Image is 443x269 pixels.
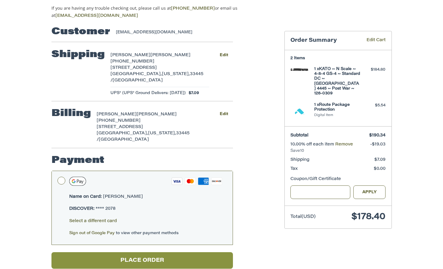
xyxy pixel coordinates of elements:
[374,167,386,171] span: $0.00
[110,66,157,70] span: [STREET_ADDRESS]
[215,51,233,60] button: Edit
[290,176,386,182] div: Coupon/Gift Certificate
[290,142,335,147] span: 10.00% off each item
[290,185,350,199] input: Gift Certificate or Coupon Code
[352,212,386,222] span: $178.40
[370,142,386,147] span: -$19.03
[353,185,386,199] button: Apply
[69,231,115,235] a: Sign out of Google Pay
[51,252,233,269] button: Place Order
[51,49,105,61] h2: Shipping
[110,60,154,64] span: [PHONE_NUMBER]
[69,195,102,199] strong: Name on Card :
[116,29,227,35] div: [EMAIL_ADDRESS][DOMAIN_NAME]
[110,72,162,76] span: [GEOGRAPHIC_DATA],
[99,138,149,142] span: [GEOGRAPHIC_DATA]
[358,37,386,44] a: Edit Cart
[290,148,386,154] span: Save10
[186,90,199,96] span: $7.09
[314,67,360,96] h4: 1 x KATO ~ N Scale ~ 4-8-4 GS-4 ~ Standard DC ~ [GEOGRAPHIC_DATA] 4445 ~ Post War ~ 126-0309
[97,125,143,129] span: [STREET_ADDRESS]
[110,90,186,96] span: UPS® (UPS® Ground Delivers: [DATE])
[290,167,298,171] span: Tax
[362,67,386,73] div: $184.80
[55,14,138,18] a: [EMAIL_ADDRESS][DOMAIN_NAME]
[51,154,104,167] h2: Payment
[97,112,137,117] span: [PERSON_NAME]
[314,102,360,112] h4: 1 x Route Package Protection
[162,72,190,76] span: [US_STATE],
[51,5,256,19] p: If you are having any trouble checking out, please call us at or email us at
[171,7,215,11] a: [PHONE_NUMBER]
[314,113,360,118] li: Digital Item
[69,177,86,186] img: Google Pay icon
[150,53,191,57] span: [PERSON_NAME]
[69,194,224,200] p: [PERSON_NAME]
[290,37,358,44] h3: Order Summary
[69,219,117,223] a: Select a different card
[69,207,94,211] strong: DISCOVER:
[374,158,386,162] span: $7.09
[51,26,110,38] h2: Customer
[97,131,190,142] span: 33445 /
[215,110,233,119] button: Edit
[369,133,386,138] span: $190.34
[69,230,224,242] div: to view other payment methods
[290,133,308,138] span: Subtotal
[362,102,386,109] div: $5.54
[290,56,386,61] h3: 2 Items
[290,215,316,219] span: Total (USD)
[113,78,163,83] span: [GEOGRAPHIC_DATA]
[148,131,176,136] span: [US_STATE],
[290,158,309,162] span: Shipping
[97,131,148,136] span: [GEOGRAPHIC_DATA],
[335,142,353,147] a: Remove
[137,112,177,117] span: [PERSON_NAME]
[51,108,91,120] h2: Billing
[110,53,150,57] span: [PERSON_NAME]
[97,119,141,123] span: [PHONE_NUMBER]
